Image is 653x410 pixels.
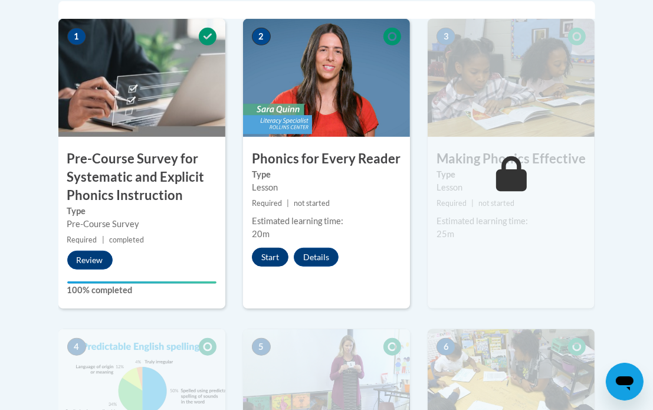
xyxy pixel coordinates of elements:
img: Course Image [243,19,410,137]
span: not started [294,199,330,208]
span: | [287,199,289,208]
div: Estimated learning time: [252,215,401,228]
span: Required [252,199,282,208]
label: 100% completed [67,284,216,297]
button: Review [67,251,113,270]
label: Type [437,168,586,181]
span: 2 [252,28,271,45]
span: not started [479,199,515,208]
span: 4 [67,338,86,356]
div: Lesson [252,181,401,194]
span: 6 [437,338,455,356]
span: 3 [437,28,455,45]
label: Type [252,168,401,181]
span: Required [437,199,467,208]
div: Estimated learning time: [437,215,586,228]
img: Course Image [428,19,595,137]
span: | [102,235,104,244]
button: Start [252,248,288,267]
span: Required [67,235,97,244]
span: 20m [252,229,270,239]
span: completed [109,235,144,244]
h3: Phonics for Every Reader [243,150,410,168]
div: Your progress [67,281,216,284]
h3: Making Phonics Effective [428,150,595,168]
label: Type [67,205,216,218]
span: 25m [437,229,454,239]
button: Details [294,248,339,267]
img: Course Image [58,19,225,137]
iframe: Button to launch messaging window [606,363,644,401]
div: Lesson [437,181,586,194]
span: | [471,199,474,208]
h3: Pre-Course Survey for Systematic and Explicit Phonics Instruction [58,150,225,204]
div: Pre-Course Survey [67,218,216,231]
span: 1 [67,28,86,45]
span: 5 [252,338,271,356]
